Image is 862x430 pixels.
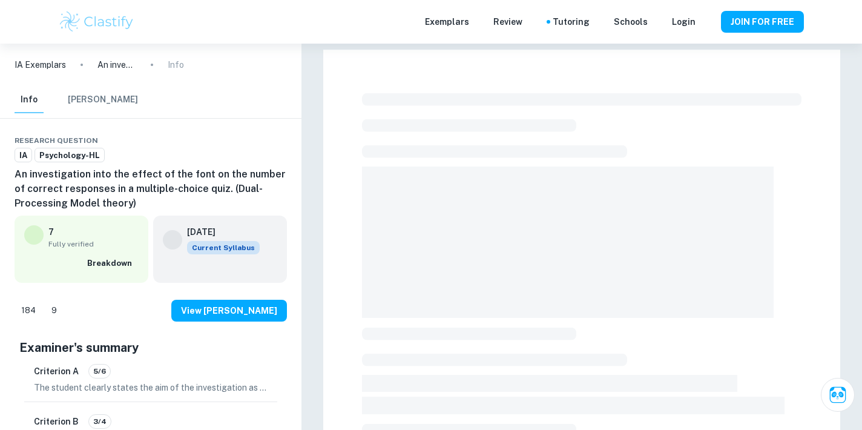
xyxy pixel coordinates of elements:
[821,378,855,412] button: Ask Clai
[89,366,110,377] span: 5/6
[614,15,648,28] a: Schools
[15,135,98,146] span: Research question
[97,58,136,71] p: An investigation into the effect of the font on the number of correct responses in a multiple-cho...
[48,225,54,239] p: 7
[187,241,260,254] div: This exemplar is based on the current syllabus. Feel free to refer to it for inspiration/ideas wh...
[19,339,282,357] h5: Examiner's summary
[187,241,260,254] span: Current Syllabus
[45,301,64,320] div: Dislike
[721,11,804,33] button: JOIN FOR FREE
[15,301,42,320] div: Like
[15,87,44,113] button: Info
[705,19,711,25] button: Help and Feedback
[15,305,42,317] span: 184
[35,150,104,162] span: Psychology-HL
[15,58,66,71] a: IA Exemplars
[45,305,64,317] span: 9
[253,133,263,148] div: Download
[672,15,696,28] a: Login
[493,15,522,28] p: Review
[277,133,287,148] div: Report issue
[58,10,135,34] img: Clastify logo
[35,148,105,163] a: Psychology-HL
[89,416,111,427] span: 3/4
[34,415,79,428] h6: Criterion B
[34,381,268,394] p: The student clearly states the aim of the investigation as "to investigate in a high school teach...
[15,148,32,163] a: IA
[15,150,31,162] span: IA
[48,239,139,250] span: Fully verified
[241,133,251,148] div: Share
[84,254,139,273] button: Breakdown
[168,58,184,71] p: Info
[425,15,469,28] p: Exemplars
[34,365,79,378] h6: Criterion A
[68,87,138,113] button: [PERSON_NAME]
[187,225,250,239] h6: [DATE]
[171,300,287,322] button: View [PERSON_NAME]
[265,133,275,148] div: Bookmark
[553,15,590,28] a: Tutoring
[15,167,287,211] h6: An investigation into the effect of the font on the number of correct responses in a multiple-cho...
